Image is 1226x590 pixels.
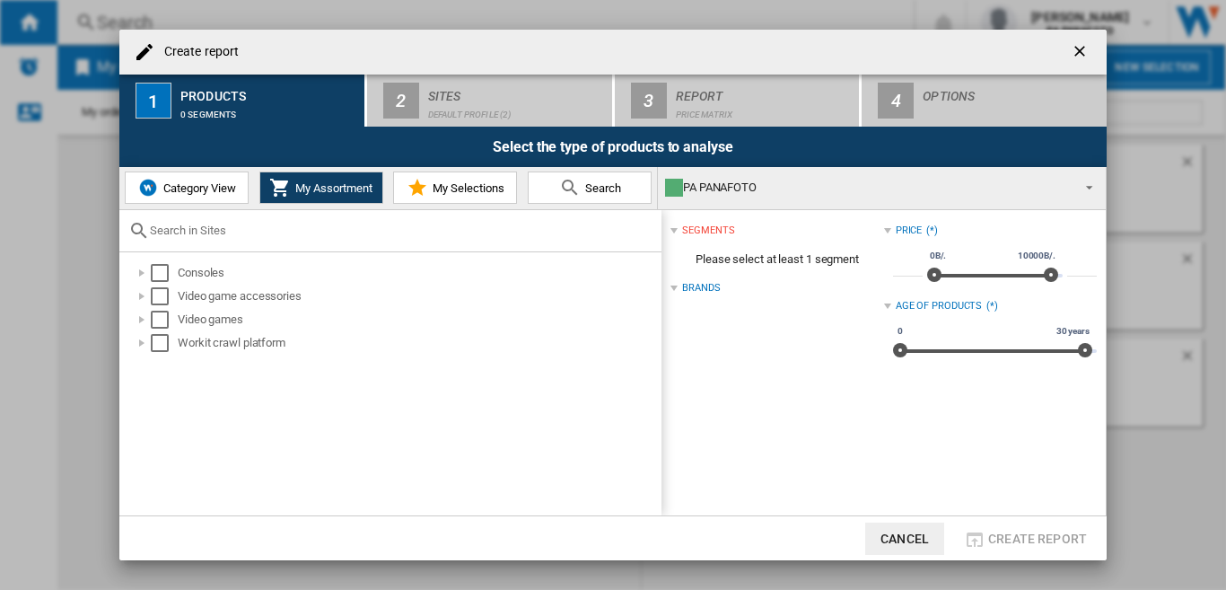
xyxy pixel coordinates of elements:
md-checkbox: Select [151,287,178,305]
div: Select the type of products to analyse [119,127,1107,167]
h4: Create report [155,43,239,61]
button: 1 Products 0 segments [119,75,366,127]
span: 0B/. [927,249,950,263]
button: Search [528,172,652,204]
button: Cancel [865,523,944,555]
span: Please select at least 1 segment [670,242,883,277]
div: segments [682,224,734,238]
button: My Assortment [259,172,383,204]
input: Search in Sites [150,224,652,237]
div: PA PANAFOTO [665,175,1070,200]
span: Category View [159,181,236,195]
button: My Selections [393,172,517,204]
img: wiser-icon-blue.png [137,177,159,198]
div: Video games [178,311,659,329]
div: Consoles [178,264,659,282]
md-checkbox: Select [151,264,178,282]
button: 4 Options [862,75,1107,127]
span: 10000B/. [1015,249,1058,263]
button: Create report [959,523,1092,555]
span: Create report [988,532,1087,546]
md-checkbox: Select [151,334,178,352]
div: 0 segments [180,101,357,119]
span: My Selections [428,181,504,195]
div: Age of products [896,299,983,313]
div: Options [923,82,1099,101]
span: 30 years [1054,324,1092,339]
div: Workit crawl platform [178,334,659,352]
div: Price Matrix [676,101,853,119]
div: 2 [383,83,419,119]
ng-md-icon: getI18NText('BUTTONS.CLOSE_DIALOG') [1071,42,1092,64]
span: Search [581,181,621,195]
div: 4 [878,83,914,119]
button: Category View [125,172,249,204]
div: 3 [631,83,667,119]
md-checkbox: Select [151,311,178,329]
span: 0 [895,324,906,339]
span: My Assortment [291,181,372,195]
button: 2 Sites Default profile (2) [367,75,614,127]
div: Price [896,224,923,238]
div: 1 [136,83,171,119]
div: Brands [682,281,720,295]
button: 3 Report Price Matrix [615,75,862,127]
div: Sites [428,82,605,101]
div: Video game accessories [178,287,659,305]
button: getI18NText('BUTTONS.CLOSE_DIALOG') [1064,34,1099,70]
div: Products [180,82,357,101]
div: Default profile (2) [428,101,605,119]
div: Report [676,82,853,101]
